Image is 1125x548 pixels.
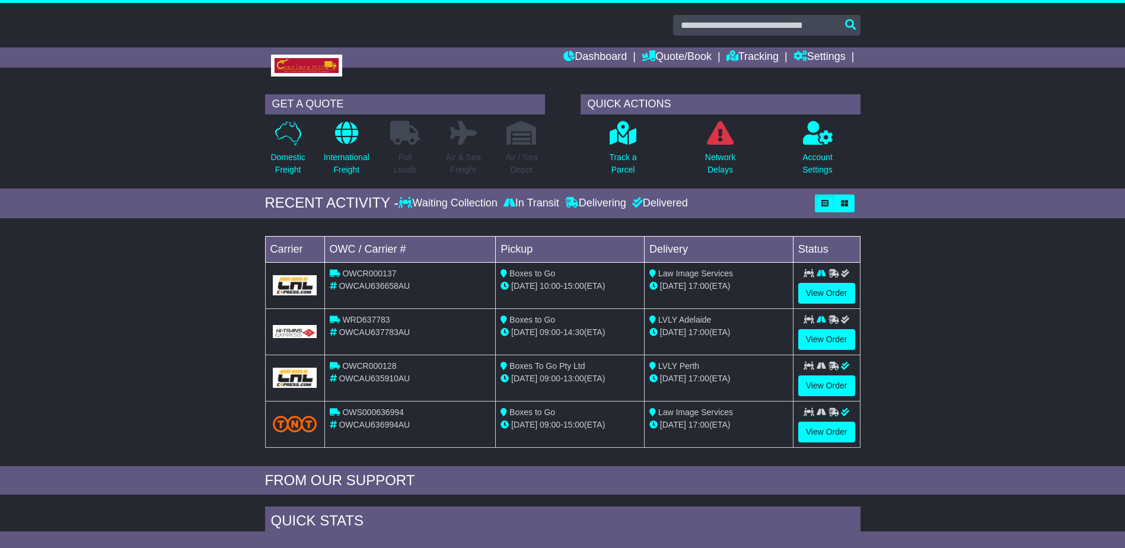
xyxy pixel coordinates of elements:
[642,47,712,68] a: Quote/Book
[726,47,779,68] a: Tracking
[798,329,855,350] a: View Order
[793,47,846,68] a: Settings
[511,327,537,337] span: [DATE]
[649,326,788,339] div: (ETA)
[270,120,305,183] a: DomesticFreight
[798,375,855,396] a: View Order
[649,372,788,385] div: (ETA)
[273,368,317,388] img: GetCarrierServiceLogo
[658,361,699,371] span: LVLY Perth
[563,374,584,383] span: 13:00
[265,236,324,262] td: Carrier
[324,151,369,176] p: International Freight
[265,94,545,114] div: GET A QUOTE
[273,416,317,432] img: TNT_Domestic.png
[324,236,496,262] td: OWC / Carrier #
[649,280,788,292] div: (ETA)
[660,420,686,429] span: [DATE]
[608,120,637,183] a: Track aParcel
[501,372,639,385] div: - (ETA)
[446,151,481,176] p: Air & Sea Freight
[563,281,584,291] span: 15:00
[506,151,538,176] p: Air / Sea Depot
[265,472,861,489] div: FROM OUR SUPPORT
[509,407,555,417] span: Boxes to Go
[511,281,537,291] span: [DATE]
[509,361,585,371] span: Boxes To Go Pty Ltd
[273,275,317,295] img: GetCarrierServiceLogo
[501,280,639,292] div: - (ETA)
[802,151,833,176] p: Account Settings
[390,151,420,176] p: Full Loads
[342,269,396,278] span: OWCR000137
[644,236,793,262] td: Delivery
[793,236,860,262] td: Status
[660,281,686,291] span: [DATE]
[265,195,399,212] div: RECENT ACTIVITY -
[689,374,709,383] span: 17:00
[323,120,370,183] a: InternationalFreight
[501,419,639,431] div: - (ETA)
[511,374,537,383] span: [DATE]
[339,327,410,337] span: OWCAU637783AU
[342,361,396,371] span: OWCR000128
[562,197,629,210] div: Delivering
[705,151,735,176] p: Network Delays
[339,281,410,291] span: OWCAU636658AU
[540,374,560,383] span: 09:00
[496,236,645,262] td: Pickup
[511,420,537,429] span: [DATE]
[798,422,855,442] a: View Order
[660,327,686,337] span: [DATE]
[540,327,560,337] span: 09:00
[802,120,833,183] a: AccountSettings
[798,283,855,304] a: View Order
[265,506,861,539] div: Quick Stats
[509,269,555,278] span: Boxes to Go
[581,94,861,114] div: QUICK ACTIONS
[339,420,410,429] span: OWCAU636994AU
[563,47,627,68] a: Dashboard
[270,151,305,176] p: Domestic Freight
[689,281,709,291] span: 17:00
[509,315,555,324] span: Boxes to Go
[540,281,560,291] span: 10:00
[540,420,560,429] span: 09:00
[563,327,584,337] span: 14:30
[660,374,686,383] span: [DATE]
[609,151,636,176] p: Track a Parcel
[629,197,688,210] div: Delivered
[658,315,712,324] span: LVLY Adelaide
[658,407,733,417] span: Law Image Services
[689,327,709,337] span: 17:00
[339,374,410,383] span: OWCAU635910AU
[342,315,390,324] span: WRD637783
[501,326,639,339] div: - (ETA)
[705,120,736,183] a: NetworkDelays
[658,269,733,278] span: Law Image Services
[689,420,709,429] span: 17:00
[273,325,317,338] img: GetCarrierServiceLogo
[649,419,788,431] div: (ETA)
[399,197,500,210] div: Waiting Collection
[563,420,584,429] span: 15:00
[342,407,404,417] span: OWS000636994
[501,197,562,210] div: In Transit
